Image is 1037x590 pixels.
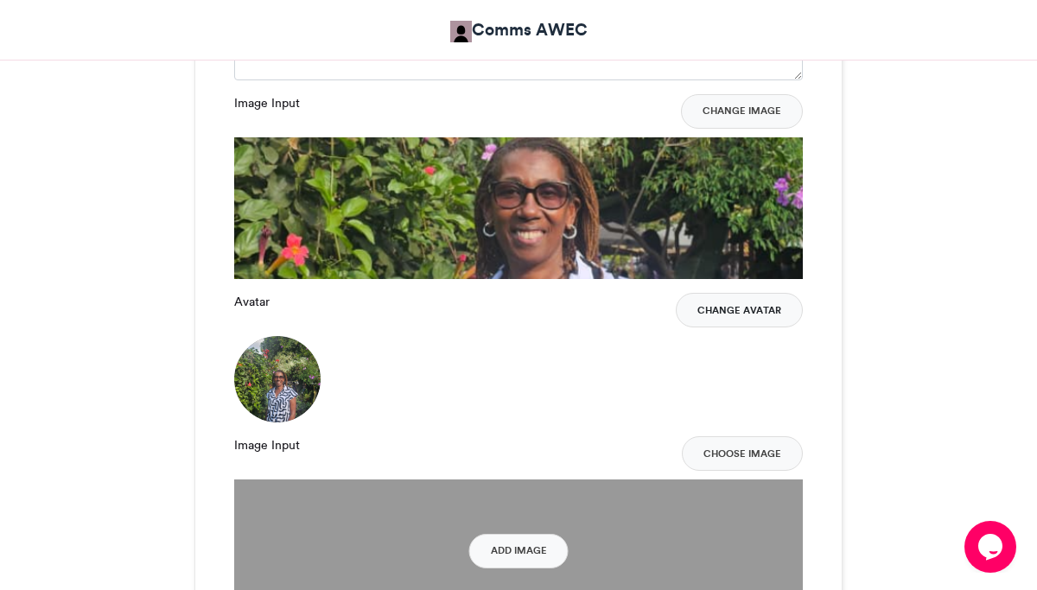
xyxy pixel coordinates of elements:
button: Add Image [469,534,569,568]
img: Comms AWEC [450,21,472,42]
button: Choose Image [682,436,803,471]
a: Comms AWEC [450,17,588,42]
button: Change Image [681,94,803,129]
label: Avatar [234,293,270,311]
img: 1759523870.614-b2dcae4267c1926e4edbba7f5065fdc4d8f11412.png [234,336,321,422]
iframe: chat widget [964,521,1020,573]
label: Image Input [234,436,300,454]
label: Image Input [234,94,300,112]
button: Change Avatar [676,293,803,327]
